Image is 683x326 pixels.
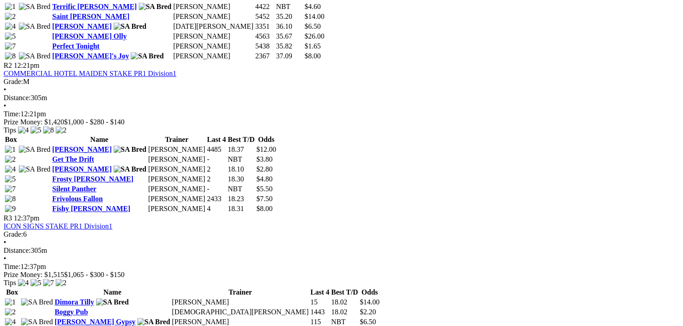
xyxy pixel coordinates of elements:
div: Prize Money: $1,515 [4,271,679,279]
a: Frosty [PERSON_NAME] [52,175,133,183]
span: Tips [4,126,16,134]
td: 2 [207,165,226,174]
span: R2 [4,62,12,69]
span: Box [5,136,17,143]
div: M [4,78,679,86]
td: 5452 [255,12,274,21]
span: $4.60 [304,3,321,10]
a: Frivolous Fallon [52,195,102,203]
img: 2 [56,126,66,134]
td: 15 [310,298,330,307]
img: 1 [5,145,16,154]
img: SA Bred [114,145,146,154]
img: 4 [18,279,29,287]
td: 2433 [207,194,226,203]
a: [PERSON_NAME] Gypsy [55,318,136,326]
th: Name [54,288,171,297]
td: 1443 [310,308,330,317]
img: 1 [5,298,16,306]
a: Perfect Tonight [52,42,99,50]
a: Saint [PERSON_NAME] [52,13,129,20]
td: 35.82 [276,42,304,51]
th: Trainer [148,135,206,144]
td: 4422 [255,2,274,11]
img: SA Bred [21,318,53,326]
div: 12:21pm [4,110,679,118]
img: 1 [5,3,16,11]
td: 35.20 [276,12,304,21]
img: 7 [5,185,16,193]
span: $3.80 [256,155,273,163]
td: [PERSON_NAME] [148,155,206,164]
span: $8.00 [256,205,273,212]
td: 35.67 [276,32,304,41]
a: ICON SIGNS STAKE PR1 Division1 [4,222,112,230]
td: [DATE][PERSON_NAME] [173,22,254,31]
td: 3351 [255,22,274,31]
span: Distance: [4,94,31,101]
td: [PERSON_NAME] [173,32,254,41]
td: 18.02 [330,298,358,307]
td: 18.10 [227,165,255,174]
div: 6 [4,230,679,238]
a: [PERSON_NAME] Olly [52,32,127,40]
span: $6.50 [360,318,376,326]
img: 9 [5,205,16,213]
img: 5 [5,175,16,183]
span: $5.50 [256,185,273,193]
td: 37.09 [276,52,304,61]
td: [PERSON_NAME] [148,165,206,174]
a: Fishy [PERSON_NAME] [52,205,130,212]
div: 305m [4,94,679,102]
td: 18.23 [227,194,255,203]
span: Grade: [4,78,23,85]
img: 5 [31,279,41,287]
th: Last 4 [310,288,330,297]
span: 12:37pm [14,214,40,222]
img: 2 [5,13,16,21]
img: SA Bred [114,165,146,173]
td: [PERSON_NAME] [173,2,254,11]
img: 7 [5,42,16,50]
td: - [207,185,226,194]
span: Tips [4,279,16,286]
span: • [4,86,6,93]
td: [PERSON_NAME] [172,298,309,307]
a: Silent Panther [52,185,96,193]
span: $4.80 [256,175,273,183]
img: SA Bred [139,3,172,11]
img: SA Bred [96,298,129,306]
span: Time: [4,110,21,118]
span: • [4,255,6,262]
img: SA Bred [21,298,53,306]
span: • [4,238,6,246]
a: [PERSON_NAME]'s Joy [52,52,129,60]
td: 2 [207,175,226,184]
span: $14.00 [304,13,324,20]
span: $6.50 [304,22,321,30]
td: 4485 [207,145,226,154]
th: Odds [359,288,380,297]
th: Last 4 [207,135,226,144]
td: [PERSON_NAME] [148,185,206,194]
td: 18.02 [330,308,358,317]
span: $1,065 - $300 - $150 [64,271,125,278]
img: SA Bred [19,145,51,154]
img: 8 [43,126,54,134]
span: $14.00 [360,298,379,306]
img: 2 [5,155,16,163]
td: 18.31 [227,204,255,213]
a: Get The Drift [52,155,94,163]
th: Odds [256,135,277,144]
img: 4 [5,165,16,173]
th: Trainer [172,288,309,297]
span: $1.65 [304,42,321,50]
td: - [207,155,226,164]
td: [PERSON_NAME] [173,12,254,21]
a: Boggy Pub [55,308,88,316]
div: Prize Money: $1,420 [4,118,679,126]
a: [PERSON_NAME] [52,165,111,173]
img: SA Bred [19,52,51,60]
img: SA Bred [19,165,51,173]
td: NBT [227,185,255,194]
